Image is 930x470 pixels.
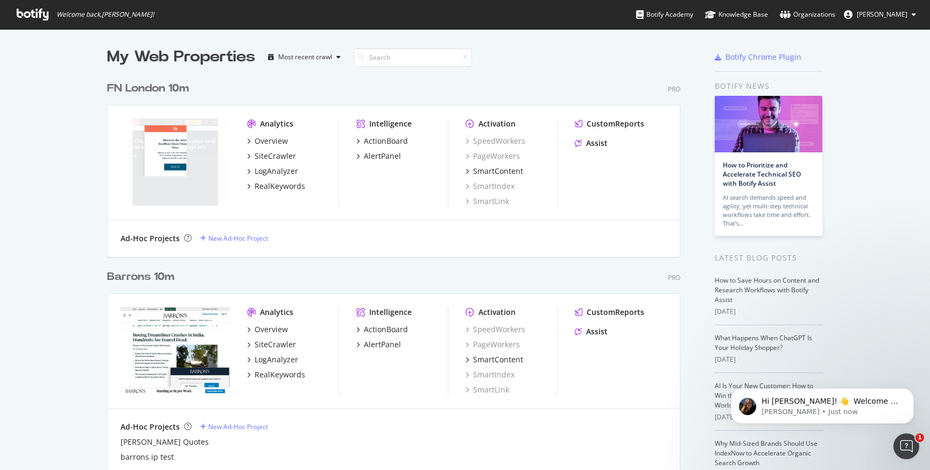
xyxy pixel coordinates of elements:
img: How to Prioritize and Accelerate Technical SEO with Botify Assist [715,96,822,152]
a: Assist [575,326,608,337]
div: AI search demands speed and agility, yet multi-step technical workflows take time and effort. Tha... [723,193,814,228]
div: Latest Blog Posts [715,252,823,264]
input: Search [354,48,472,67]
div: Activation [478,307,516,318]
button: [PERSON_NAME] [835,6,925,23]
button: Most recent crawl [264,48,345,66]
div: RealKeywords [255,181,305,192]
a: SmartContent [466,166,523,177]
a: SiteCrawler [247,339,296,350]
a: ActionBoard [356,324,408,335]
a: Overview [247,136,288,146]
div: SmartContent [473,166,523,177]
div: SmartContent [473,354,523,365]
div: Analytics [260,307,293,318]
div: Pro [668,273,680,282]
a: SpeedWorkers [466,324,525,335]
iframe: Intercom live chat [893,433,919,459]
div: LogAnalyzer [255,166,298,177]
span: Sara Sun [857,10,907,19]
a: RealKeywords [247,181,305,192]
a: PageWorkers [466,151,520,162]
div: AlertPanel [364,151,401,162]
div: Organizations [780,9,835,20]
a: [PERSON_NAME] Quotes [121,437,209,447]
a: Overview [247,324,288,335]
a: AlertPanel [356,151,401,162]
a: How to Save Hours on Content and Research Workflows with Botify Assist [715,276,819,304]
div: Overview [255,136,288,146]
div: CustomReports [587,307,644,318]
span: 1 [915,433,924,442]
a: SiteCrawler [247,151,296,162]
div: Analytics [260,118,293,129]
div: FN London 10m [107,81,189,96]
img: www.Barrons.com [121,307,230,394]
div: Assist [586,326,608,337]
div: ActionBoard [364,136,408,146]
a: CustomReports [575,118,644,129]
div: LogAnalyzer [255,354,298,365]
a: FN London 10m [107,81,193,96]
a: barrons ip test [121,452,174,462]
div: Overview [255,324,288,335]
div: SiteCrawler [255,339,296,350]
div: Assist [586,138,608,149]
div: Ad-Hoc Projects [121,422,180,432]
a: LogAnalyzer [247,166,298,177]
a: How to Prioritize and Accelerate Technical SEO with Botify Assist [723,160,801,188]
div: Intelligence [369,118,412,129]
a: SmartContent [466,354,523,365]
a: Barrons 10m [107,269,179,285]
div: New Ad-Hoc Project [208,234,268,243]
div: SiteCrawler [255,151,296,162]
a: LogAnalyzer [247,354,298,365]
div: Botify Chrome Plugin [725,52,801,62]
div: Ad-Hoc Projects [121,233,180,244]
div: [DATE] [715,355,823,364]
div: RealKeywords [255,369,305,380]
a: Assist [575,138,608,149]
a: PageWorkers [466,339,520,350]
div: ActionBoard [364,324,408,335]
a: SpeedWorkers [466,136,525,146]
span: Welcome back, [PERSON_NAME] ! [57,10,154,19]
a: RealKeywords [247,369,305,380]
div: Botify news [715,80,823,92]
a: CustomReports [575,307,644,318]
div: CustomReports [587,118,644,129]
div: AlertPanel [364,339,401,350]
div: Intelligence [369,307,412,318]
iframe: Intercom notifications message [715,366,930,441]
a: SmartIndex [466,369,515,380]
img: www.FNlondon.com [121,118,230,206]
div: Botify Academy [636,9,693,20]
div: Most recent crawl [278,54,332,60]
a: Why Mid-Sized Brands Should Use IndexNow to Accelerate Organic Search Growth [715,439,818,467]
a: What Happens When ChatGPT Is Your Holiday Shopper? [715,333,812,352]
div: [DATE] [715,307,823,317]
a: ActionBoard [356,136,408,146]
div: Barrons 10m [107,269,174,285]
div: My Web Properties [107,46,255,68]
a: Botify Chrome Plugin [715,52,801,62]
a: New Ad-Hoc Project [200,234,268,243]
a: AlertPanel [356,339,401,350]
div: Activation [478,118,516,129]
a: SmartLink [466,196,509,207]
a: SmartLink [466,384,509,395]
a: SmartIndex [466,181,515,192]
